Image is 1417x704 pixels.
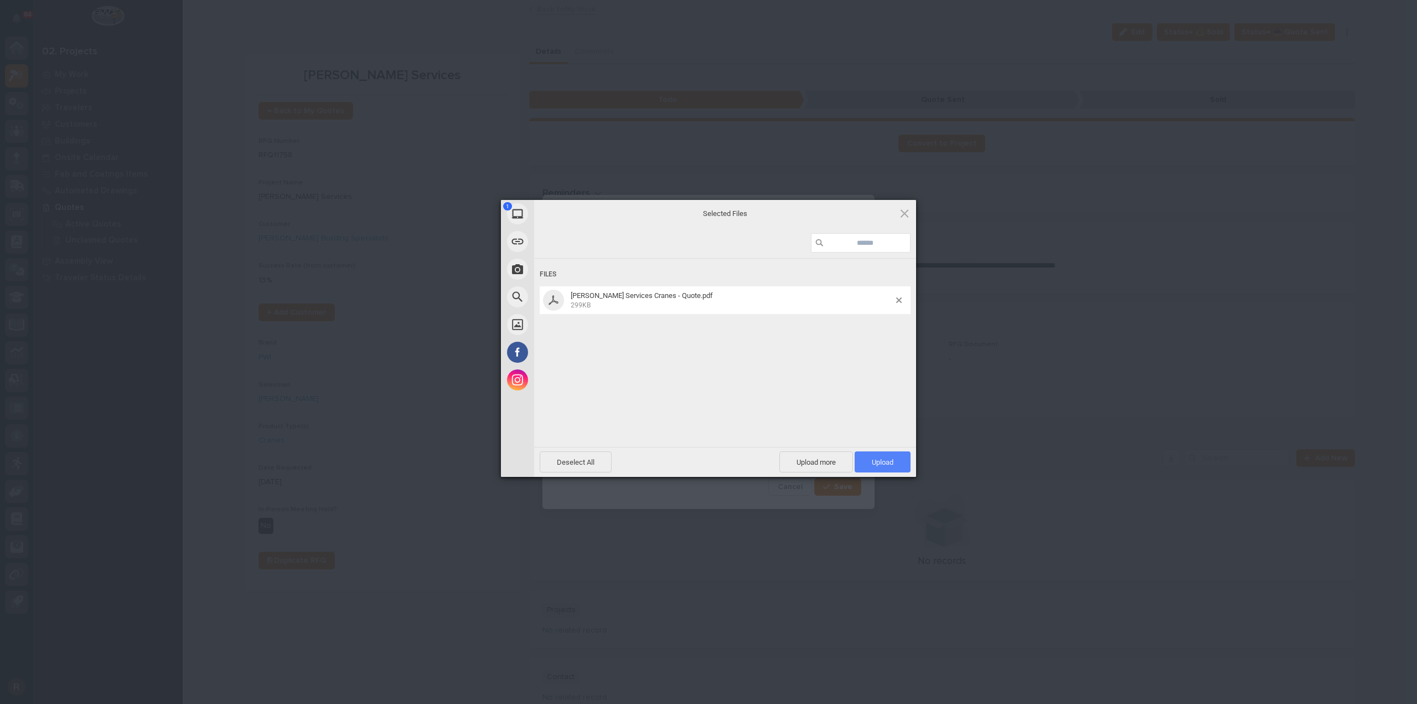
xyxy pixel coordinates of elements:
span: Upload [855,451,911,472]
span: Upload more [779,451,853,472]
div: Web Search [501,283,634,311]
span: 299KB [571,301,591,309]
div: Facebook [501,338,634,366]
div: Take Photo [501,255,634,283]
span: 1 [503,202,512,210]
span: Deselect All [540,451,612,472]
div: Files [540,264,911,285]
span: Selected Files [614,208,836,218]
span: Upload [872,458,893,466]
span: Deihm Services Cranes - Quote.pdf [567,291,896,310]
div: Link (URL) [501,228,634,255]
div: Unsplash [501,311,634,338]
span: Click here or hit ESC to close picker [898,207,911,219]
span: [PERSON_NAME] Services Cranes - Quote.pdf [571,291,713,300]
div: Instagram [501,366,634,394]
div: My Device [501,200,634,228]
